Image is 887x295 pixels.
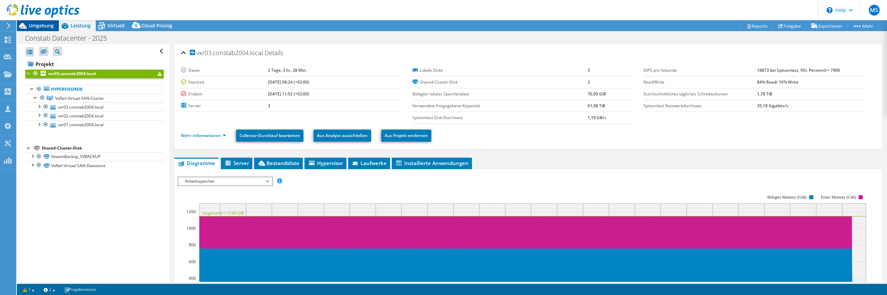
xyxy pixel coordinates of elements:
div: Shared-Cluster-Disk [42,144,164,152]
span: Arbeitsspeicher [182,177,269,185]
label: Spitzenlast Disk-Durchsatz [412,114,588,121]
span: Leistung [71,22,91,29]
b: 18873 bei Spitzenlast, 95t. Perzentil = 7900 [757,67,840,73]
b: 3 [588,67,590,73]
span: Virtuell [108,22,124,29]
a: Aus Projekt entfernen [381,130,431,142]
label: Spitzenlast Netzwerkdurchsatz [643,103,757,109]
b: 70,00 GiB [588,91,606,97]
span: Umgebung [29,22,54,29]
a: Aus Analyse ausschließen [314,130,371,142]
span: vxr03.constab2004.local [190,50,263,56]
span: MS [869,5,880,16]
a: Reports [741,21,773,31]
a: VeeamBackup_SVBACKUP [25,152,164,161]
label: Dauer [181,67,268,74]
a: vxr03.constab2004.local [25,69,164,78]
a: VxRail-Virtual-SAN-Datastore [25,161,164,170]
span: Installierte Anwendungen [395,160,469,166]
span: Laufwerke [351,160,387,166]
label: Endzeit [181,91,268,97]
label: Durchschnittliches tägliches Schreibvolumen [643,91,757,97]
a: VxRail-Virtual-SAN-Cluster [25,94,164,103]
text: Insgesamt = 1148 GiB [203,210,244,216]
text: 1200 [186,209,196,214]
a: Mehr Informationen [181,133,226,138]
a: 1 [18,285,39,294]
label: Startzeit [181,79,268,86]
span: Hypervisor [308,160,343,166]
a: Collector-Durchlauf bearbeiten [236,130,303,142]
text: 600 [189,259,196,265]
span: VxRail-Virtual-SAN-Cluster [55,95,104,101]
span: Diagramme [178,160,215,166]
label: Belegter lokaler Speicherplatz [412,91,588,97]
svg: \n [826,7,833,13]
a: Mehr [847,21,879,31]
span: Cloud Pricing [141,22,172,29]
b: 2 [588,79,590,85]
label: IOPS pro Sekunde [643,67,757,74]
b: vxr03.constab2004.local [48,71,96,76]
text: Belegter Memory (GiB) [767,195,806,200]
label: Read/Write [643,79,757,86]
span: Server [224,160,249,166]
a: Projekt [25,59,164,69]
b: 3 [268,103,270,109]
a: vxr02.constab2004.local [25,111,164,120]
b: 2 Tage, 3 hr, 28 Min. [268,67,307,73]
h1: Constab Datacenter - 2025 [22,35,117,42]
a: Projektnotizen [60,285,101,294]
label: Shared-Cluster-Disk [412,79,588,86]
text: Freier Memory (GiB) [821,195,856,200]
text: 400 [189,275,196,281]
a: Exportieren [806,21,847,31]
a: vxr03.constab2004.local [25,103,164,111]
label: Lokale Disks [412,67,588,74]
a: Hypervisoren [25,85,164,94]
span: Details [265,49,283,57]
b: 1,19 GB/s [588,115,606,120]
label: Server [181,103,268,109]
b: 1,78 TiB [757,91,772,97]
label: Verwendete freigegebene Kapazität [412,103,588,109]
b: [DATE] 11:52 (+02:00) [268,91,309,97]
a: Freigabe [773,21,806,31]
text: 1000 [186,225,196,231]
b: 35,18 Gigabits/s [757,103,788,109]
b: [DATE] 08:24 (+02:00) [268,79,309,85]
text: 800 [189,242,196,248]
a: vxr01.constab2004.local [25,120,164,129]
b: 61,08 TiB [588,103,605,109]
b: 84% Read/ 16% Write [757,79,798,85]
span: Bestandsliste [257,160,299,166]
a: 2 [39,285,60,294]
